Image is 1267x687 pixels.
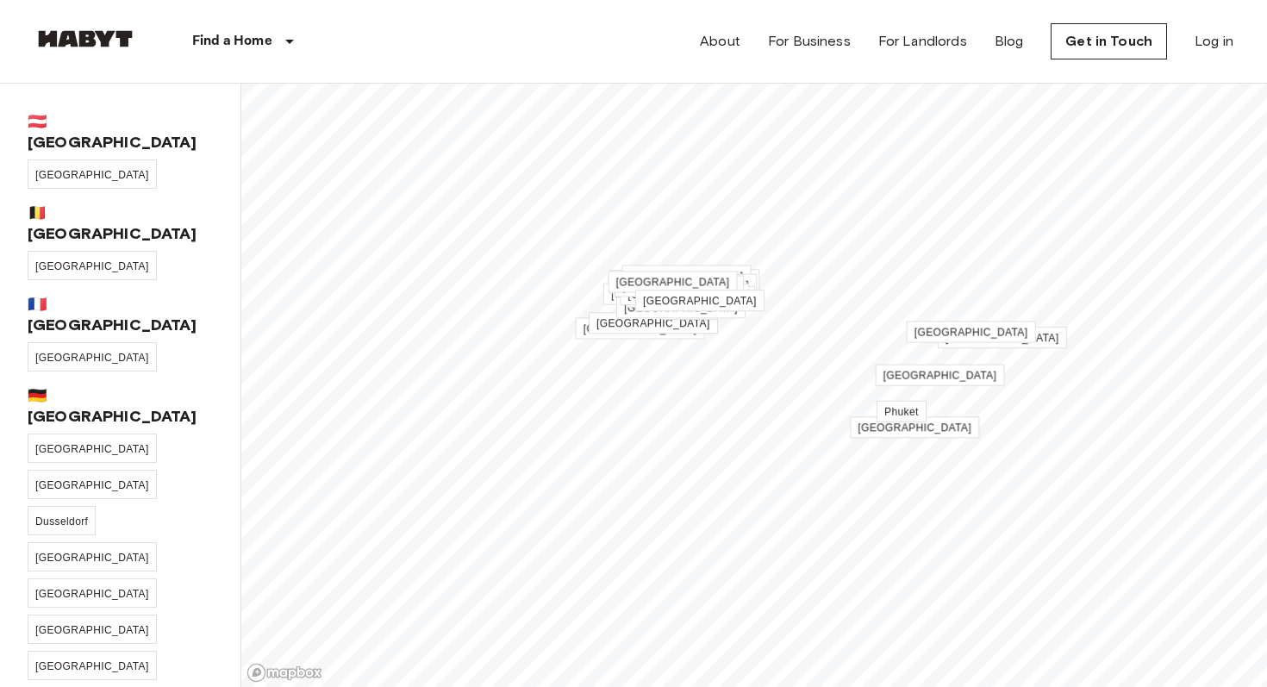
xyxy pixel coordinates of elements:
a: [GEOGRAPHIC_DATA] [635,290,765,311]
a: [GEOGRAPHIC_DATA] [28,651,157,680]
a: Log in [1195,31,1233,52]
div: Map marker [907,324,1036,342]
span: [GEOGRAPHIC_DATA] [643,295,757,307]
div: Map marker [603,286,733,304]
a: [GEOGRAPHIC_DATA] [876,365,1005,386]
div: Map marker [938,329,1067,347]
a: [GEOGRAPHIC_DATA] [938,327,1067,348]
a: [GEOGRAPHIC_DATA] [28,470,157,499]
img: Habyt [34,30,137,47]
a: About [700,31,740,52]
a: Blog [995,31,1024,52]
span: [GEOGRAPHIC_DATA] [35,352,149,364]
a: For Business [768,31,851,52]
span: [GEOGRAPHIC_DATA] [611,289,725,301]
span: [GEOGRAPHIC_DATA] [635,279,749,291]
a: [GEOGRAPHIC_DATA] [907,322,1036,343]
a: [GEOGRAPHIC_DATA] [28,434,157,463]
a: [GEOGRAPHIC_DATA] [626,286,755,308]
a: [GEOGRAPHIC_DATA] [603,284,733,305]
a: Dusseldorf [28,506,96,535]
span: 🇫🇷 [GEOGRAPHIC_DATA] [28,294,213,335]
div: Map marker [616,299,746,317]
span: [GEOGRAPHIC_DATA] [624,302,738,314]
a: Get in Touch [1051,23,1167,59]
span: [GEOGRAPHIC_DATA] [35,660,149,672]
a: Modena [661,298,716,320]
div: Map marker [630,272,759,290]
span: [GEOGRAPHIC_DATA] [35,588,149,600]
div: Map marker [626,289,755,307]
p: Find a Home [192,31,272,52]
span: [GEOGRAPHIC_DATA] [35,479,149,491]
span: [GEOGRAPHIC_DATA] [35,552,149,564]
span: [GEOGRAPHIC_DATA] [596,317,710,329]
a: [GEOGRAPHIC_DATA] [28,159,157,189]
div: Map marker [850,419,979,437]
span: [GEOGRAPHIC_DATA] [622,281,736,293]
div: Map marker [661,301,716,319]
a: [GEOGRAPHIC_DATA] [609,272,739,294]
a: [GEOGRAPHIC_DATA] [850,416,979,438]
span: [GEOGRAPHIC_DATA] [35,443,149,455]
span: [GEOGRAPHIC_DATA] [946,332,1059,344]
div: Map marker [635,292,765,310]
div: Map marker [609,273,738,291]
div: Map marker [622,268,752,286]
a: [GEOGRAPHIC_DATA] [28,578,157,608]
a: [GEOGRAPHIC_DATA] [615,276,744,297]
a: For Landlords [878,31,967,52]
span: [GEOGRAPHIC_DATA] [584,322,697,334]
a: Mapbox logo [247,663,322,683]
div: Map marker [576,320,705,338]
span: 🇩🇪 [GEOGRAPHIC_DATA] [28,385,213,427]
span: [GEOGRAPHIC_DATA] [35,624,149,636]
span: Phuket [884,406,919,418]
a: [GEOGRAPHIC_DATA] [627,274,757,296]
a: [GEOGRAPHIC_DATA] [630,269,759,290]
a: [GEOGRAPHIC_DATA] [622,265,752,287]
a: [GEOGRAPHIC_DATA] [28,615,157,644]
a: [GEOGRAPHIC_DATA] [576,317,705,339]
div: Map marker [876,367,1005,385]
span: [GEOGRAPHIC_DATA] [914,327,1028,339]
div: Map marker [877,403,927,422]
a: [GEOGRAPHIC_DATA] [28,342,157,372]
div: Map marker [589,315,718,333]
a: Phuket [877,401,927,422]
a: [GEOGRAPHIC_DATA] [609,271,738,292]
a: [GEOGRAPHIC_DATA] [589,312,718,334]
div: Map marker [627,277,757,295]
span: [GEOGRAPHIC_DATA] [858,422,971,434]
span: [GEOGRAPHIC_DATA] [630,271,744,283]
a: [GEOGRAPHIC_DATA] [28,542,157,571]
div: Map marker [609,275,739,293]
a: [GEOGRAPHIC_DATA] [28,251,157,280]
span: [GEOGRAPHIC_DATA] [616,276,730,288]
span: Dusseldorf [35,515,88,528]
a: [GEOGRAPHIC_DATA] [616,297,746,318]
div: Map marker [615,278,744,297]
span: [GEOGRAPHIC_DATA] [35,260,149,272]
span: [GEOGRAPHIC_DATA] [627,289,741,301]
span: 🇧🇪 [GEOGRAPHIC_DATA] [28,203,213,244]
div: Map marker [620,286,749,304]
span: 🇦🇹 [GEOGRAPHIC_DATA] [28,111,213,153]
span: [GEOGRAPHIC_DATA] [35,169,149,181]
span: [GEOGRAPHIC_DATA] [883,370,997,382]
a: [GEOGRAPHIC_DATA] [620,284,749,305]
a: [GEOGRAPHIC_DATA] [609,270,739,291]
